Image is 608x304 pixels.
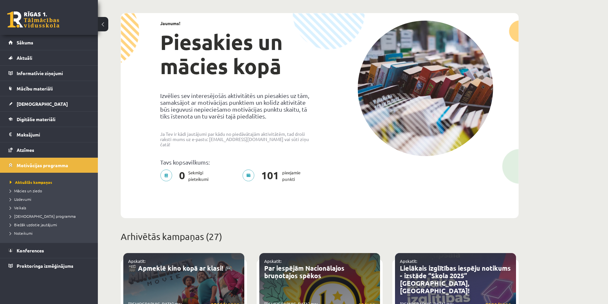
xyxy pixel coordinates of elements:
[10,180,52,185] span: Aktuālās kampaņas
[8,96,90,111] a: [DEMOGRAPHIC_DATA]
[258,169,282,183] span: 101
[8,112,90,127] a: Digitālie materiāli
[10,205,91,211] a: Veikals
[176,169,188,183] span: 0
[10,222,91,228] a: Biežāk uzdotie jautājumi
[400,264,511,295] a: Lielākais izglītības iespēju notikums - izstāde “Skola 2025” [GEOGRAPHIC_DATA], [GEOGRAPHIC_DATA]!
[10,213,91,219] a: [DEMOGRAPHIC_DATA] programma
[8,127,90,142] a: Maksājumi
[10,197,31,202] span: Uzdevumi
[17,263,73,269] span: Proktoringa izmēģinājums
[242,169,304,183] p: pieejamie punkti
[8,50,90,65] a: Aktuāli
[400,258,417,264] a: Apskatīt:
[10,179,91,185] a: Aktuālās kampaņas
[17,147,34,153] span: Atzīmes
[17,127,90,142] legend: Maksājumi
[121,230,519,244] p: Arhivētās kampaņas (27)
[8,158,90,173] a: Motivācijas programma
[357,21,493,156] img: campaign-image-1c4f3b39ab1f89d1fca25a8facaab35ebc8e40cf20aedba61fd73fb4233361ac.png
[10,231,33,236] span: Noteikumi
[10,214,76,219] span: [DEMOGRAPHIC_DATA] programma
[17,116,55,122] span: Digitālie materiāli
[160,30,315,78] h1: Piesakies un mācies kopā
[17,55,32,61] span: Aktuāli
[10,205,26,210] span: Veikals
[7,11,59,28] a: Rīgas 1. Tālmācības vidusskola
[264,264,344,280] a: Par iespējām Nacionālajos bruņotajos spēkos
[10,222,57,227] span: Biežāk uzdotie jautājumi
[160,159,315,166] p: Tavs kopsavilkums:
[160,92,315,120] p: Izvēlies sev interesējošās aktivitātēs un piesakies uz tām, samaksājot ar motivācijas punktiem un...
[10,196,91,202] a: Uzdevumi
[128,258,145,264] a: Apskatīt:
[8,142,90,157] a: Atzīmes
[10,230,91,236] a: Noteikumi
[160,20,180,26] strong: Jaunums!
[8,258,90,273] a: Proktoringa izmēģinājums
[160,169,212,183] p: Sekmīgi pieteikumi
[17,101,68,107] span: [DEMOGRAPHIC_DATA]
[17,66,90,81] legend: Informatīvie ziņojumi
[160,131,315,147] p: Ja Tev ir kādi jautājumi par kādu no piedāvātajām aktivitātēm, tad droši raksti mums uz e-pastu: ...
[8,35,90,50] a: Sākums
[8,66,90,81] a: Informatīvie ziņojumi
[10,188,91,194] a: Mācies un ziedo
[17,162,68,168] span: Motivācijas programma
[17,86,53,91] span: Mācību materiāli
[10,188,42,193] span: Mācies un ziedo
[17,40,33,45] span: Sākums
[264,258,281,264] a: Apskatīt:
[17,248,44,253] span: Konferences
[128,264,233,272] a: 🎬 Apmeklē kino kopā ar klasi! 🎮
[8,81,90,96] a: Mācību materiāli
[8,243,90,258] a: Konferences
